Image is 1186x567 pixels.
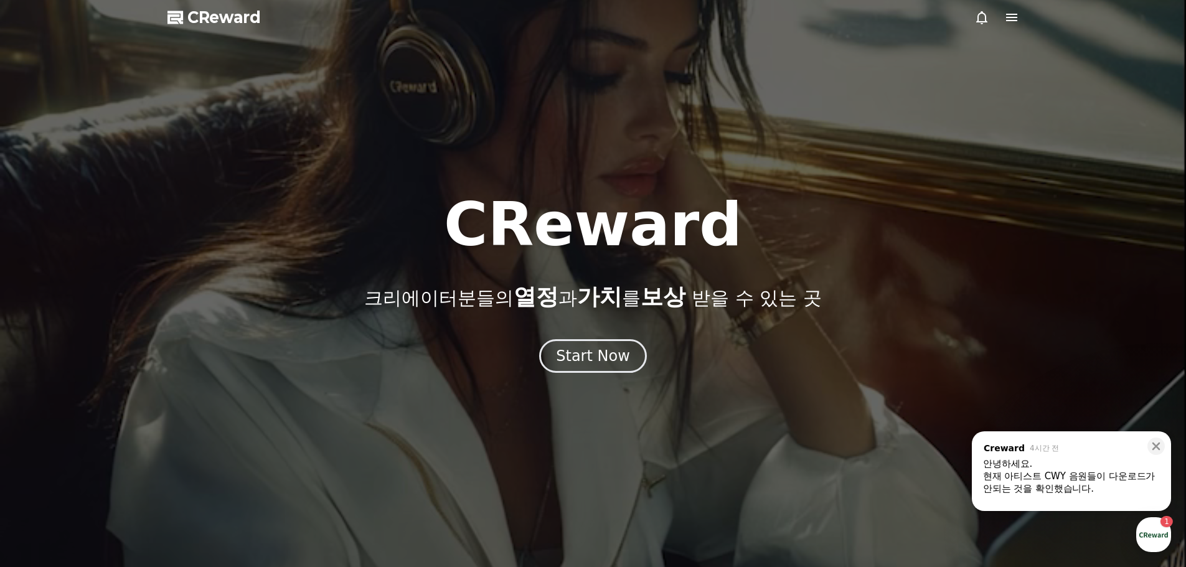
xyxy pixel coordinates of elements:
[577,284,622,309] span: 가치
[514,284,558,309] span: 열정
[364,284,821,309] p: 크리에이터분들의 과 를 받을 수 있는 곳
[187,7,261,27] span: CReward
[167,7,261,27] a: CReward
[539,339,647,373] button: Start Now
[444,195,742,255] h1: CReward
[556,346,630,366] div: Start Now
[539,352,647,363] a: Start Now
[641,284,685,309] span: 보상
